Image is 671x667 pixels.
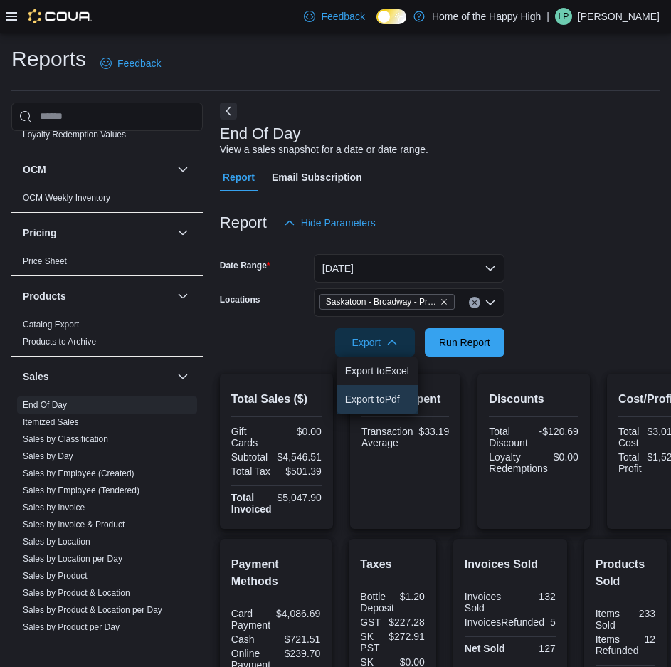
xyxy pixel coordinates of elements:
[23,256,67,266] a: Price Sheet
[231,466,274,477] div: Total Tax
[11,396,203,641] div: Sales
[278,492,322,503] div: $5,047.90
[432,8,541,25] p: Home of the Happy High
[489,391,578,408] h2: Discounts
[23,416,79,428] span: Itemized Sales
[23,130,126,140] a: Loyalty Redemption Values
[23,434,108,444] a: Sales by Classification
[465,556,556,573] h2: Invoices Sold
[344,328,406,357] span: Export
[469,297,480,308] button: Clear input
[23,503,85,513] a: Sales by Invoice
[231,426,274,448] div: Gift Cards
[628,608,655,619] div: 233
[23,320,79,330] a: Catalog Export
[23,162,46,177] h3: OCM
[376,24,377,25] span: Dark Mode
[23,622,120,632] a: Sales by Product per Day
[23,193,110,203] a: OCM Weekly Inventory
[272,163,362,191] span: Email Subscription
[400,591,425,602] div: $1.20
[23,369,171,384] button: Sales
[360,591,393,614] div: Bottle Deposit
[618,451,642,474] div: Total Profit
[23,289,171,303] button: Products
[11,253,203,275] div: Pricing
[23,536,90,547] span: Sales by Location
[220,142,428,157] div: View a sales snapshot for a date or date range.
[554,451,578,463] div: $0.00
[223,163,255,191] span: Report
[23,520,125,530] a: Sales by Invoice & Product
[220,125,301,142] h3: End Of Day
[465,591,507,614] div: Invoices Sold
[174,161,191,178] button: OCM
[376,9,406,24] input: Dark Mode
[231,608,270,631] div: Card Payment
[360,616,383,628] div: GST
[23,129,126,140] span: Loyalty Redemption Values
[440,298,448,306] button: Remove Saskatoon - Broadway - Prairie Records from selection in this group
[276,608,320,619] div: $4,086.69
[220,260,270,271] label: Date Range
[578,8,660,25] p: [PERSON_NAME]
[314,254,504,283] button: [DATE]
[220,294,260,305] label: Locations
[23,256,67,267] span: Price Sheet
[231,556,321,590] h2: Payment Methods
[301,216,376,230] span: Hide Parameters
[231,634,273,645] div: Cash
[220,214,267,231] h3: Report
[23,319,79,330] span: Catalog Export
[23,468,134,479] span: Sales by Employee (Created)
[23,588,130,598] a: Sales by Product & Location
[321,9,364,23] span: Feedback
[389,631,425,642] div: $272.91
[279,426,322,437] div: $0.00
[326,295,437,309] span: Saskatoon - Broadway - Prairie Records
[337,385,418,414] button: Export toPdf
[644,634,655,645] div: 12
[618,426,642,448] div: Total Cost
[23,337,96,347] a: Products to Archive
[23,468,134,478] a: Sales by Employee (Created)
[23,621,120,633] span: Sales by Product per Day
[485,297,496,308] button: Open list of options
[23,369,49,384] h3: Sales
[419,426,450,437] div: $33.19
[11,45,86,73] h1: Reports
[174,368,191,385] button: Sales
[23,289,66,303] h3: Products
[279,648,321,659] div: $239.70
[95,49,167,78] a: Feedback
[117,56,161,70] span: Feedback
[279,466,322,477] div: $501.39
[23,192,110,204] span: OCM Weekly Inventory
[23,226,171,240] button: Pricing
[23,162,171,177] button: OCM
[231,451,272,463] div: Subtotal
[23,400,67,410] a: End Of Day
[360,631,383,653] div: SK PST
[298,2,370,31] a: Feedback
[361,426,413,448] div: Transaction Average
[23,226,56,240] h3: Pricing
[23,485,139,495] a: Sales by Employee (Tendered)
[23,554,122,564] a: Sales by Location per Day
[23,537,90,547] a: Sales by Location
[439,335,490,350] span: Run Report
[335,328,415,357] button: Export
[489,451,548,474] div: Loyalty Redemptions
[278,209,381,237] button: Hide Parameters
[23,605,162,615] a: Sales by Product & Location per Day
[174,224,191,241] button: Pricing
[596,634,639,656] div: Items Refunded
[389,616,425,628] div: $227.28
[231,492,272,515] strong: Total Invoiced
[465,616,544,628] div: InvoicesRefunded
[220,103,237,120] button: Next
[174,288,191,305] button: Products
[319,294,455,310] span: Saskatoon - Broadway - Prairie Records
[345,394,409,405] span: Export to Pdf
[337,357,418,385] button: Export toExcel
